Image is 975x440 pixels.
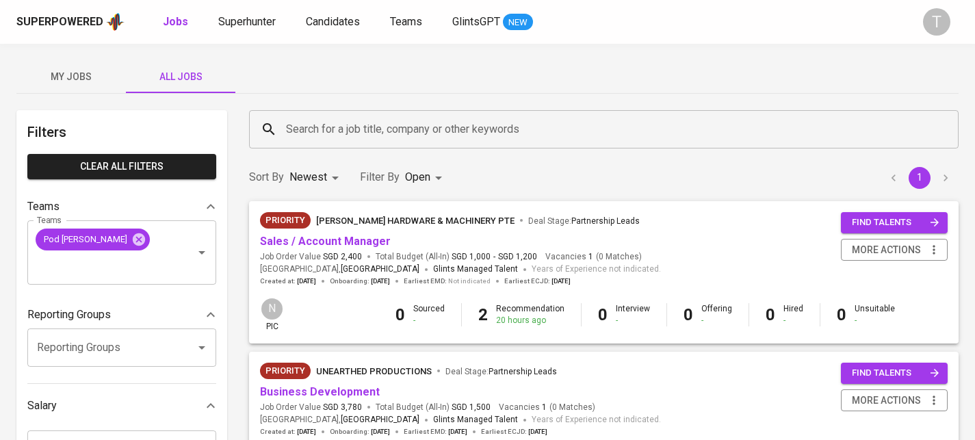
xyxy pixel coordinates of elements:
[390,15,422,28] span: Teams
[297,427,316,437] span: [DATE]
[360,169,400,185] p: Filter By
[376,251,537,263] span: Total Budget (All-In)
[376,402,491,413] span: Total Budget (All-In)
[27,301,216,328] div: Reporting Groups
[413,315,445,326] div: -
[881,167,959,189] nav: pagination navigation
[499,402,595,413] span: Vacancies ( 0 Matches )
[852,242,921,259] span: more actions
[260,364,311,378] span: Priority
[452,251,491,263] span: SGD 1,000
[306,15,360,28] span: Candidates
[923,8,950,36] div: T
[27,198,60,215] p: Teams
[413,303,445,326] div: Sourced
[106,12,125,32] img: app logo
[163,14,191,31] a: Jobs
[532,263,661,276] span: Years of Experience not indicated.
[478,305,488,324] b: 2
[783,315,803,326] div: -
[909,167,931,189] button: page 1
[16,12,125,32] a: Superpoweredapp logo
[532,413,661,427] span: Years of Experience not indicated.
[684,305,693,324] b: 0
[323,402,362,413] span: SGD 3,780
[27,154,216,179] button: Clear All filters
[260,251,362,263] span: Job Order Value
[503,16,533,29] span: NEW
[841,212,948,233] button: find talents
[218,14,278,31] a: Superhunter
[390,14,425,31] a: Teams
[489,367,557,376] span: Partnership Leads
[616,315,650,326] div: -
[395,305,405,324] b: 0
[852,392,921,409] span: more actions
[16,14,103,30] div: Superpowered
[260,213,311,227] span: Priority
[766,305,775,324] b: 0
[260,413,419,427] span: [GEOGRAPHIC_DATA] ,
[27,392,216,419] div: Salary
[701,315,732,326] div: -
[452,14,533,31] a: GlintsGPT NEW
[498,251,537,263] span: SGD 1,200
[371,276,390,286] span: [DATE]
[448,427,467,437] span: [DATE]
[405,165,447,190] div: Open
[433,264,518,274] span: Glints Managed Talent
[445,367,557,376] span: Deal Stage :
[528,427,547,437] span: [DATE]
[551,276,571,286] span: [DATE]
[260,297,284,333] div: pic
[306,14,363,31] a: Candidates
[405,170,430,183] span: Open
[36,229,150,250] div: Pod [PERSON_NAME]
[27,121,216,143] h6: Filters
[545,251,642,263] span: Vacancies ( 0 Matches )
[260,276,316,286] span: Created at :
[330,427,390,437] span: Onboarding :
[260,402,362,413] span: Job Order Value
[841,389,948,412] button: more actions
[452,15,500,28] span: GlintsGPT
[323,251,362,263] span: SGD 2,400
[496,315,564,326] div: 20 hours ago
[841,363,948,384] button: find talents
[163,15,188,28] b: Jobs
[496,303,564,326] div: Recommendation
[260,385,380,398] a: Business Development
[852,215,939,231] span: find talents
[540,402,547,413] span: 1
[25,68,118,86] span: My Jobs
[27,398,57,414] p: Salary
[452,402,491,413] span: SGD 1,500
[855,303,895,326] div: Unsuitable
[260,427,316,437] span: Created at :
[249,169,284,185] p: Sort By
[260,235,391,248] a: Sales / Account Manager
[481,427,547,437] span: Earliest ECJD :
[404,276,491,286] span: Earliest EMD :
[218,15,276,28] span: Superhunter
[701,303,732,326] div: Offering
[316,366,432,376] span: Unearthed Productions
[571,216,640,226] span: Partnership Leads
[289,169,327,185] p: Newest
[38,158,205,175] span: Clear All filters
[27,193,216,220] div: Teams
[616,303,650,326] div: Interview
[404,427,467,437] span: Earliest EMD :
[493,251,495,263] span: -
[528,216,640,226] span: Deal Stage :
[260,212,311,229] div: New Job received from Demand Team
[289,165,343,190] div: Newest
[297,276,316,286] span: [DATE]
[586,251,593,263] span: 1
[841,239,948,261] button: more actions
[504,276,571,286] span: Earliest ECJD :
[134,68,227,86] span: All Jobs
[837,305,846,324] b: 0
[260,363,311,379] div: New Job received from Demand Team
[330,276,390,286] span: Onboarding :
